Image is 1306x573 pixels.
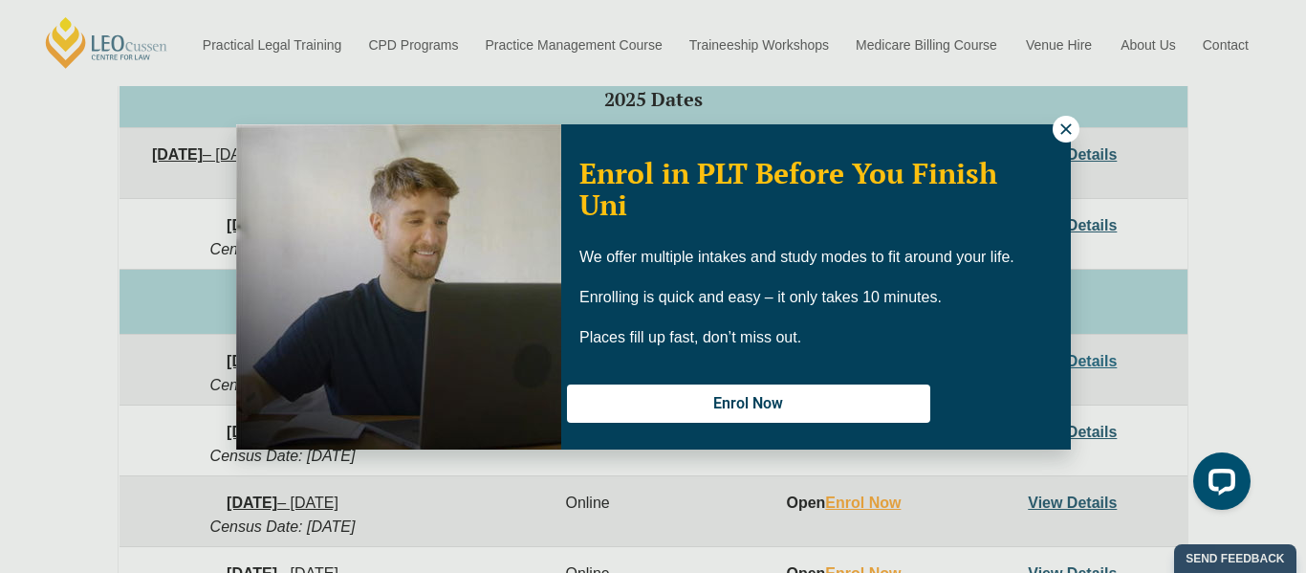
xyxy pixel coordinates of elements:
[236,124,561,450] img: Woman in yellow blouse holding folders looking to the right and smiling
[579,154,997,224] span: Enrol in PLT Before You Finish Uni
[567,385,930,423] button: Enrol Now
[1178,445,1258,525] iframe: LiveChat chat widget
[1053,116,1079,143] button: Close
[579,329,801,345] span: Places fill up fast, don’t miss out.
[579,289,942,305] span: Enrolling is quick and easy – it only takes 10 minutes.
[579,249,1014,265] span: We offer multiple intakes and study modes to fit around your life.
